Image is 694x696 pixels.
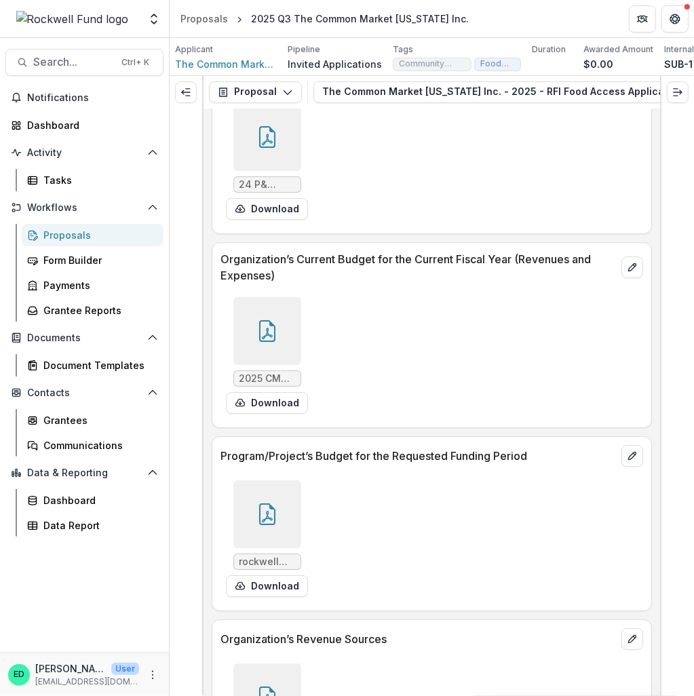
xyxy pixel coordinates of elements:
[239,179,295,191] span: 24 P&[DOMAIN_NAME] cmtx - unaudited. pending [DATE].pdf
[5,197,163,218] button: Open Workflows
[22,434,163,457] a: Communications
[111,663,139,675] p: User
[144,667,161,683] button: More
[220,631,616,647] p: Organization’s Revenue Sources
[27,467,142,479] span: Data & Reporting
[175,81,197,103] button: Expand left
[43,358,153,372] div: Document Templates
[5,87,163,109] button: Notifications
[35,661,106,676] p: [PERSON_NAME]
[621,628,643,650] button: edit
[22,409,163,431] a: Grantees
[480,59,515,69] span: Food Distribution
[43,493,153,507] div: Dashboard
[220,448,616,464] p: Program/Project’s Budget for the Requested Funding Period
[22,514,163,537] a: Data Report
[226,198,308,220] button: download-form-response
[35,676,139,688] p: [EMAIL_ADDRESS][DOMAIN_NAME]
[532,43,566,56] p: Duration
[144,5,163,33] button: Open entity switcher
[27,147,142,159] span: Activity
[175,43,213,56] p: Applicant
[621,256,643,278] button: edit
[661,5,689,33] button: Get Help
[621,445,643,467] button: edit
[27,118,153,132] div: Dashboard
[43,228,153,242] div: Proposals
[43,278,153,292] div: Payments
[22,274,163,296] a: Payments
[399,59,465,69] span: Community Development Docket
[226,392,308,414] button: download-form-response
[226,575,308,597] button: download-form-response
[239,373,295,385] span: 2025 CMTX Budget (1).pdf
[43,173,153,187] div: Tasks
[22,169,163,191] a: Tasks
[16,11,129,27] img: Rockwell Fund logo
[119,55,152,70] div: Ctrl + K
[393,43,413,56] p: Tags
[209,81,302,103] button: Proposal
[5,462,163,484] button: Open Data & Reporting
[43,438,153,452] div: Communications
[220,251,616,284] p: Organization’s Current Budget for the Current Fiscal Year (Revenues and Expenses)
[175,57,277,71] a: The Common Market [US_STATE] Inc.
[33,56,113,69] span: Search...
[226,297,308,414] div: 2025 CMTX Budget (1).pdfdownload-form-response
[5,49,163,76] button: Search...
[288,43,320,56] p: Pipeline
[43,253,153,267] div: Form Builder
[22,299,163,322] a: Grantee Reports
[27,387,142,399] span: Contacts
[583,57,613,71] p: $0.00
[22,249,163,271] a: Form Builder
[629,5,656,33] button: Partners
[251,12,469,26] div: 2025 Q3 The Common Market [US_STATE] Inc.
[27,202,142,214] span: Workflows
[5,114,163,136] a: Dashboard
[5,142,163,163] button: Open Activity
[43,413,153,427] div: Grantees
[667,81,689,103] button: Expand right
[22,224,163,246] a: Proposals
[583,43,653,56] p: Awarded Amount
[175,9,474,28] nav: breadcrumb
[288,57,382,71] p: Invited Applications
[14,670,24,679] div: Estevan D. Delgado
[43,303,153,317] div: Grantee Reports
[175,9,233,28] a: Proposals
[22,489,163,511] a: Dashboard
[27,92,158,104] span: Notifications
[5,327,163,349] button: Open Documents
[180,12,228,26] div: Proposals
[5,382,163,404] button: Open Contacts
[226,480,308,597] div: rockwell budgeting.pdfdownload-form-response
[239,556,295,568] span: rockwell budgeting.pdf
[22,354,163,376] a: Document Templates
[43,518,153,533] div: Data Report
[27,332,142,344] span: Documents
[226,103,308,220] div: 24 P&[DOMAIN_NAME] cmtx - unaudited. pending [DATE].pdfdownload-form-response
